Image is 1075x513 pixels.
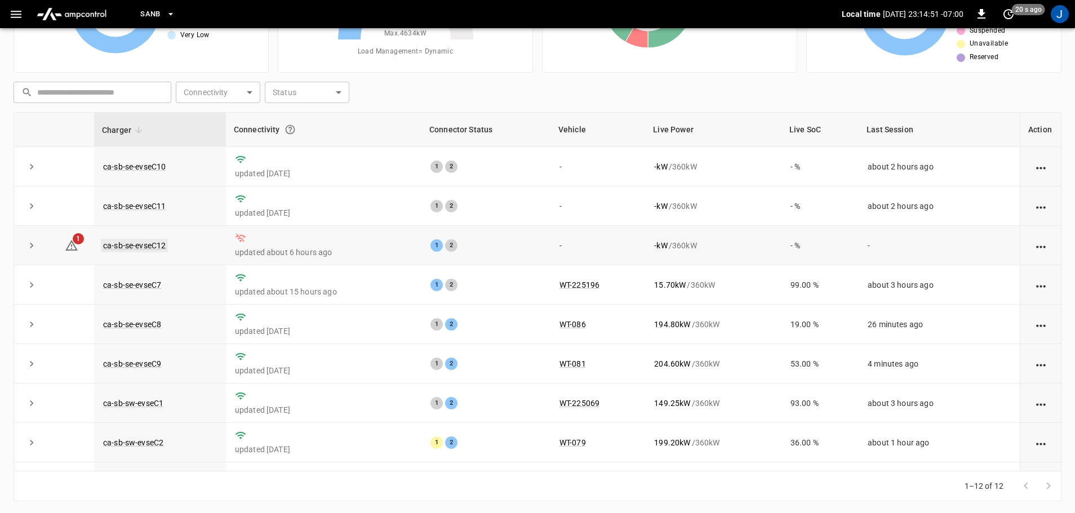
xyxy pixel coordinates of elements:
[23,316,40,333] button: expand row
[654,437,690,448] p: 199.20 kW
[1034,319,1048,330] div: action cell options
[654,279,772,291] div: / 360 kW
[781,265,859,305] td: 99.00 %
[280,119,300,140] button: Connection between the charger and our software.
[23,434,40,451] button: expand row
[103,280,161,289] a: ca-sb-se-evseC7
[781,383,859,423] td: 93.00 %
[1034,200,1048,212] div: action cell options
[73,233,84,244] span: 1
[654,240,772,251] div: / 360 kW
[103,399,163,408] a: ca-sb-sw-evseC1
[1034,358,1048,369] div: action cell options
[430,436,443,449] div: 1
[859,113,1020,147] th: Last Session
[23,355,40,372] button: expand row
[1034,398,1048,409] div: action cell options
[445,279,457,291] div: 2
[430,200,443,212] div: 1
[654,437,772,448] div: / 360 kW
[654,358,772,369] div: / 360 kW
[235,325,412,337] p: updated [DATE]
[654,398,772,409] div: / 360 kW
[1034,279,1048,291] div: action cell options
[235,444,412,455] p: updated [DATE]
[559,320,586,329] a: WT-086
[550,147,646,186] td: -
[358,46,454,57] span: Load Management = Dynamic
[445,358,457,370] div: 2
[859,226,1020,265] td: -
[430,239,443,252] div: 1
[234,119,414,140] div: Connectivity
[421,113,550,147] th: Connector Status
[859,383,1020,423] td: about 3 hours ago
[23,237,40,254] button: expand row
[430,358,443,370] div: 1
[235,247,412,258] p: updated about 6 hours ago
[859,462,1020,502] td: less than a minute ago
[781,462,859,502] td: 98.00 %
[550,186,646,226] td: -
[23,198,40,215] button: expand row
[970,25,1006,37] span: Suspended
[781,344,859,383] td: 53.00 %
[180,30,210,41] span: Very Low
[970,52,998,63] span: Reserved
[103,359,161,368] a: ca-sb-se-evseC9
[103,438,163,447] a: ca-sb-sw-evseC2
[103,320,161,329] a: ca-sb-se-evseC8
[23,158,40,175] button: expand row
[136,3,180,25] button: SanB
[654,161,667,172] p: - kW
[654,240,667,251] p: - kW
[859,147,1020,186] td: about 2 hours ago
[140,8,161,21] span: SanB
[445,200,457,212] div: 2
[23,276,40,293] button: expand row
[654,161,772,172] div: / 360 kW
[965,480,1004,492] p: 1–12 of 12
[445,318,457,331] div: 2
[645,113,781,147] th: Live Power
[654,279,686,291] p: 15.70 kW
[781,186,859,226] td: - %
[559,359,586,368] a: WT-081
[559,399,599,408] a: WT-225069
[430,160,443,173] div: 1
[430,318,443,331] div: 1
[859,344,1020,383] td: 4 minutes ago
[859,423,1020,462] td: about 1 hour ago
[1051,5,1069,23] div: profile-icon
[23,395,40,412] button: expand row
[445,239,457,252] div: 2
[430,397,443,409] div: 1
[654,358,690,369] p: 204.60 kW
[65,240,78,249] a: 1
[1020,113,1061,147] th: Action
[101,239,168,252] a: ca-sb-se-evseC12
[1034,240,1048,251] div: action cell options
[883,8,963,20] p: [DATE] 23:14:51 -07:00
[445,436,457,449] div: 2
[559,280,599,289] a: WT-225196
[654,319,690,330] p: 194.80 kW
[654,319,772,330] div: / 360 kW
[842,8,881,20] p: Local time
[781,147,859,186] td: - %
[384,28,427,39] span: Max. 4634 kW
[235,404,412,416] p: updated [DATE]
[1034,437,1048,448] div: action cell options
[32,3,111,25] img: ampcontrol.io logo
[781,226,859,265] td: - %
[102,123,146,137] span: Charger
[781,113,859,147] th: Live SoC
[559,438,586,447] a: WT-079
[103,202,166,211] a: ca-sb-se-evseC11
[859,265,1020,305] td: about 3 hours ago
[235,207,412,218] p: updated [DATE]
[235,365,412,376] p: updated [DATE]
[235,286,412,297] p: updated about 15 hours ago
[1012,4,1045,15] span: 20 s ago
[235,168,412,179] p: updated [DATE]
